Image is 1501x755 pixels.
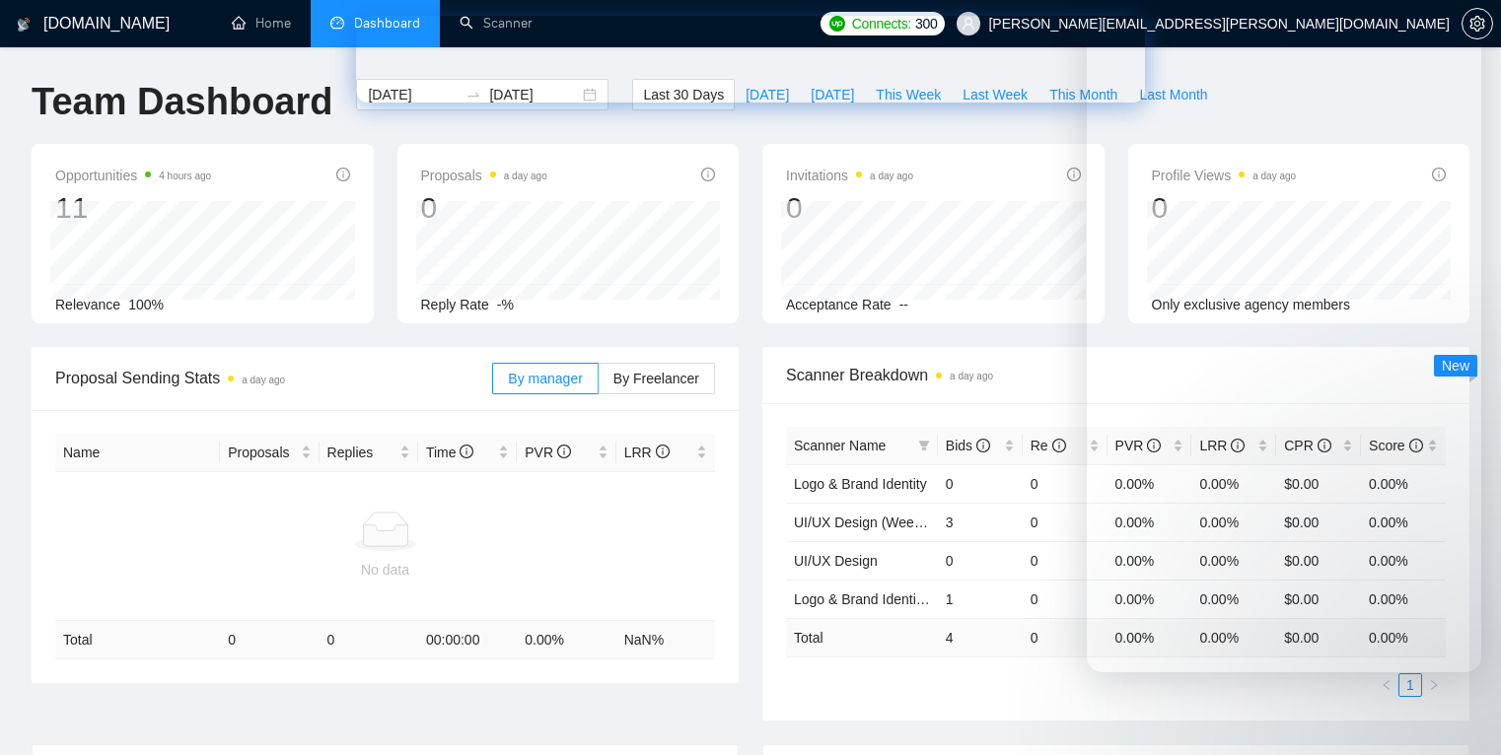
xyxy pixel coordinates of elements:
span: left [1381,679,1393,691]
th: Proposals [220,434,319,472]
time: a day ago [950,371,993,381]
td: 0 [320,621,418,659]
span: 300 [915,13,937,34]
td: 0 [1023,541,1108,580]
span: Reply Rate [421,297,489,312]
span: Scanner Breakdown [786,363,1446,387]
td: 0.00 % [517,621,615,659]
a: setting [1462,16,1493,32]
span: filter [914,431,934,460]
span: info-circle [701,168,715,181]
span: PVR [525,445,571,460]
iframe: Intercom live chat banner [356,16,1145,103]
span: info-circle [656,445,670,458]
span: dashboard [330,16,344,30]
span: Replies [327,442,395,463]
td: NaN % [616,621,715,659]
span: -- [899,297,908,312]
li: 1 [1398,673,1422,697]
span: Opportunities [55,164,211,187]
td: 0 [938,541,1023,580]
li: Next Page [1422,673,1446,697]
div: 0 [421,189,547,227]
span: Dashboard [354,15,420,32]
div: No data [63,559,707,581]
span: Invitations [786,164,913,187]
td: 0 [1023,503,1108,541]
time: a day ago [504,171,547,181]
td: 0 [1023,618,1108,656]
button: setting [1462,8,1493,39]
span: Scanner Name [794,438,886,453]
span: Bids [946,438,990,453]
span: info-circle [976,439,990,452]
span: info-circle [460,445,473,458]
span: By manager [508,371,582,386]
span: info-circle [557,445,571,458]
a: Logo & Brand Identity [794,476,927,492]
span: Proposal Sending Stats [55,366,492,390]
td: Total [55,621,220,659]
span: LRR [624,445,670,460]
span: info-circle [1052,439,1066,452]
a: 1 [1399,674,1421,696]
span: Relevance [55,297,120,312]
time: 4 hours ago [159,171,211,181]
li: Previous Page [1375,673,1398,697]
span: Proposals [228,442,296,463]
td: 0 [938,464,1023,503]
td: 1 [938,580,1023,618]
span: Re [1031,438,1066,453]
span: filter [918,440,930,451]
th: Replies [320,434,418,472]
td: 0 [1023,580,1108,618]
iframe: Intercom live chat [1434,688,1481,735]
span: 100% [128,297,164,312]
span: info-circle [336,168,350,181]
span: -% [497,297,514,312]
time: a day ago [242,375,285,385]
a: UI/UX Design (Weekdays) [794,515,955,530]
td: Total [786,618,938,656]
a: homeHome [232,15,291,32]
a: searchScanner [460,15,533,32]
span: info-circle [1067,168,1081,181]
span: Proposals [421,164,547,187]
a: Logo & Brand Identity (Weekdays) [794,591,1004,607]
time: a day ago [870,171,913,181]
td: 0 [220,621,319,659]
iframe: Intercom live chat [1087,20,1481,672]
span: to [465,87,481,103]
span: By Freelancer [613,371,699,386]
span: right [1428,679,1440,691]
div: 11 [55,189,211,227]
img: logo [17,9,31,40]
td: 0 [1023,464,1108,503]
button: left [1375,673,1398,697]
button: right [1422,673,1446,697]
span: Acceptance Rate [786,297,892,312]
td: 00:00:00 [418,621,517,659]
td: 4 [938,618,1023,656]
h1: Team Dashboard [32,79,332,125]
span: setting [1463,16,1492,32]
td: 3 [938,503,1023,541]
span: Connects: [852,13,911,34]
div: 0 [786,189,913,227]
th: Name [55,434,220,472]
a: UI/UX Design [794,553,878,569]
span: Time [426,445,473,460]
